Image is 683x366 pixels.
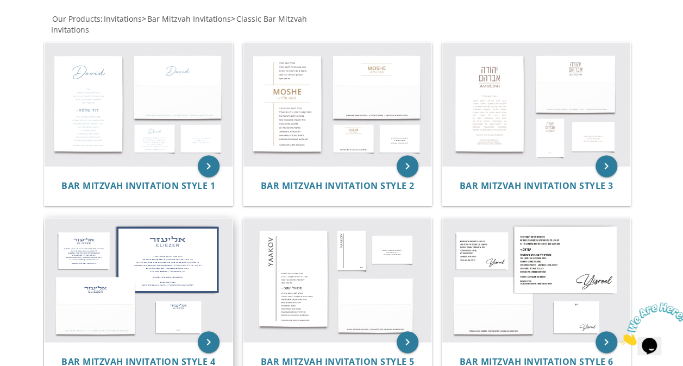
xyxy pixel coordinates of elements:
[442,218,630,342] img: Bar Mitzvah Invitation Style 6
[61,180,215,192] span: Bar Mitzvah Invitation Style 1
[260,180,414,192] span: Bar Mitzvah Invitation Style 2
[243,218,431,342] img: Bar Mitzvah Invitation Style 5
[596,331,617,353] a: keyboard_arrow_right
[397,331,418,353] a: keyboard_arrow_right
[147,14,231,24] span: Bar Mitzvah Invitations
[146,14,231,24] a: Bar Mitzvah Invitations
[103,14,142,24] a: Invitations
[596,155,617,177] a: keyboard_arrow_right
[45,218,233,342] img: Bar Mitzvah Invitation Style 4
[51,14,307,35] a: Classic Bar Mitzvah Invitations
[43,14,341,35] div: :
[260,181,414,191] a: Bar Mitzvah Invitation Style 2
[142,14,231,24] span: >
[460,180,613,192] span: Bar Mitzvah Invitation Style 3
[198,331,220,353] a: keyboard_arrow_right
[45,43,233,166] img: Bar Mitzvah Invitation Style 1
[61,181,215,191] a: Bar Mitzvah Invitation Style 1
[616,298,683,350] iframe: chat widget
[243,43,431,166] img: Bar Mitzvah Invitation Style 2
[104,14,142,24] span: Invitations
[397,155,418,177] a: keyboard_arrow_right
[4,4,72,47] img: Chat attention grabber
[460,181,613,191] a: Bar Mitzvah Invitation Style 3
[442,43,630,166] img: Bar Mitzvah Invitation Style 3
[51,14,307,35] span: >
[198,155,220,177] a: keyboard_arrow_right
[51,14,101,24] a: Our Products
